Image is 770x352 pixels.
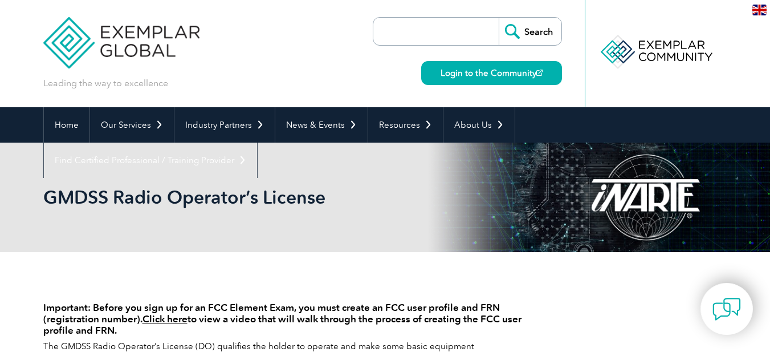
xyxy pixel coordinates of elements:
a: About Us [443,107,515,143]
a: Resources [368,107,443,143]
a: Our Services [90,107,174,143]
a: Industry Partners [174,107,275,143]
img: open_square.png [536,70,543,76]
img: contact-chat.png [712,295,741,323]
a: Click here [142,313,188,325]
a: Find Certified Professional / Training Provider [44,143,257,178]
img: en [752,5,767,15]
h4: Important: Before you sign up for an FCC Element Exam, you must create an FCC user profile and FR... [43,302,522,336]
a: News & Events [275,107,368,143]
input: Search [499,18,561,45]
p: Leading the way to excellence [43,77,168,90]
a: Home [44,107,89,143]
h2: GMDSS Radio Operator’s License [43,188,522,207]
a: Login to the Community [421,61,562,85]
